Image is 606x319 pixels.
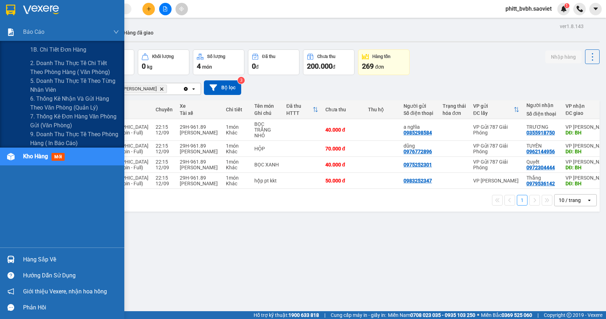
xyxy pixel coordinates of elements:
[156,149,173,154] div: 12/09
[526,159,558,165] div: Quyết
[443,110,466,116] div: hóa đơn
[286,103,313,109] div: Đã thu
[30,112,119,130] span: 7. Thống kê đơn hàng văn phòng gửi (văn phòng)
[180,124,219,130] div: 29H-961.89
[537,311,539,319] span: |
[226,149,247,154] div: Khác
[152,54,174,59] div: Khối lượng
[23,287,107,296] span: Giới thiệu Vexere, nhận hoa hồng
[324,311,325,319] span: |
[7,256,15,263] img: warehouse-icon
[138,49,189,75] button: Khối lượng0kg
[226,143,247,149] div: 1 món
[526,149,555,154] div: 0962144956
[254,178,279,184] div: hộp pt kkt
[101,143,148,154] span: [GEOGRAPHIC_DATA] - Sapa (Cabin - Full)
[101,124,148,135] span: [GEOGRAPHIC_DATA] - Sapa (Cabin - Full)
[372,54,390,59] div: Hàng tồn
[226,181,247,186] div: Khác
[256,64,259,70] span: đ
[473,124,519,135] div: VP Gửi 787 Giải Phóng
[254,110,279,116] div: Ghi chú
[288,312,319,318] strong: 1900 633 818
[517,195,527,206] button: 1
[262,54,275,59] div: Đã thu
[404,162,432,168] div: 0975252301
[193,49,244,75] button: Số lượng4món
[23,302,119,313] div: Phản hồi
[7,28,15,36] img: solution-icon
[559,197,581,204] div: 10 / trang
[180,130,219,135] div: [PERSON_NAME]
[156,175,173,181] div: 22:15
[207,54,225,59] div: Số lượng
[248,49,299,75] button: Đã thu0đ
[577,6,583,12] img: phone-icon
[180,143,219,149] div: 29H-961.89
[156,107,173,112] div: Chuyến
[566,110,606,116] div: ĐC giao
[156,159,173,165] div: 22:15
[116,86,157,92] span: VP Bảo Hà
[7,304,14,311] span: message
[180,103,219,109] div: Xe
[180,175,219,181] div: 29H-961.89
[526,111,558,117] div: Số điện thoại
[254,162,279,168] div: BỌC XANH
[226,165,247,170] div: Khác
[325,162,361,168] div: 40.000 đ
[156,143,173,149] div: 22:15
[142,3,155,15] button: plus
[477,314,479,317] span: ⚪️
[159,3,172,15] button: file-add
[238,77,245,84] sup: 3
[52,153,65,161] span: mới
[254,121,279,138] div: BỌC TRẮNG NHỎ
[358,49,410,75] button: Hàng tồn269đơn
[545,50,581,63] button: Nhập hàng
[473,178,519,184] div: VP [PERSON_NAME]
[564,3,569,8] sup: 1
[101,107,148,112] div: Tuyến
[23,270,119,281] div: Hướng dẫn sử dụng
[101,175,148,186] span: [GEOGRAPHIC_DATA] - Sapa (Cabin - Full)
[7,272,14,279] span: question-circle
[113,85,167,93] span: VP Bảo Hà, close by backspace
[404,110,435,116] div: Số điện thoại
[526,130,555,135] div: 0355918750
[204,80,241,95] button: Bộ lọc
[404,103,435,109] div: Người gửi
[168,85,169,92] input: Selected VP Bảo Hà.
[526,165,555,170] div: 0972304444
[286,110,313,116] div: HTTT
[526,102,558,108] div: Người nhận
[156,130,173,135] div: 12/09
[307,62,332,70] span: 200.000
[325,107,361,112] div: Chưa thu
[561,6,567,12] img: icon-new-feature
[404,124,435,130] div: a nghĩa
[180,159,219,165] div: 29H-961.89
[7,153,15,160] img: warehouse-icon
[473,159,519,170] div: VP Gửi 787 Giải Phóng
[118,24,159,41] button: Hàng đã giao
[404,130,432,135] div: 0985298584
[566,103,606,109] div: VP nhận
[325,178,361,184] div: 50.000 đ
[30,59,119,76] span: 2. Doanh thu thực tế chi tiết theo phòng hàng ( văn phòng)
[502,312,532,318] strong: 0369 525 060
[526,143,558,149] div: TUYÊN
[23,27,44,36] span: Báo cáo
[6,5,15,15] img: logo-vxr
[23,153,48,160] span: Kho hàng
[593,6,599,12] span: caret-down
[586,197,592,203] svg: open
[388,311,475,319] span: Miền Nam
[589,3,602,15] button: caret-down
[500,4,557,13] span: phitt_bvbh.saoviet
[473,110,514,116] div: ĐC lấy
[254,103,279,109] div: Tên món
[325,127,361,133] div: 40.000 đ
[283,100,322,119] th: Toggle SortBy
[560,22,584,30] div: ver 1.8.143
